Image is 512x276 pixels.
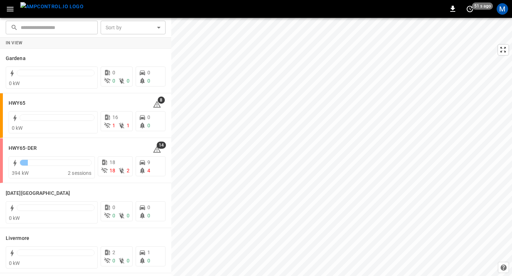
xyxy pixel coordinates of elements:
span: 0 kW [9,260,20,266]
span: 0 [147,204,150,210]
span: 0 kW [9,80,20,86]
h6: Livermore [6,235,29,242]
h6: Karma Center [6,189,70,197]
span: 0 kW [12,125,23,131]
span: 0 [147,114,150,120]
button: set refresh interval [464,3,476,15]
span: 0 kW [9,215,20,221]
span: 18 [110,168,115,173]
span: 0 [112,213,115,218]
span: 2 sessions [68,170,92,176]
span: 1 [127,123,130,128]
span: 16 [112,114,118,120]
span: 0 [112,204,115,210]
span: 1 [147,250,150,255]
span: 0 [147,258,150,263]
h6: Gardena [6,55,26,63]
img: ampcontrol.io logo [20,2,83,11]
span: 0 [147,70,150,75]
div: profile-icon [497,3,508,15]
span: 0 [112,258,115,263]
span: 0 [127,213,130,218]
span: 0 [147,213,150,218]
h6: HWY65-DER [9,144,37,152]
span: 0 [112,70,115,75]
span: 51 s ago [472,3,493,10]
canvas: Map [171,18,512,276]
span: 0 [147,123,150,128]
span: 0 [147,78,150,84]
span: 1 [112,123,115,128]
h6: HWY65 [9,99,26,107]
strong: In View [6,40,23,45]
span: 14 [157,142,166,149]
span: 8 [158,97,165,104]
span: 2 [127,168,130,173]
span: 394 kW [12,170,29,176]
span: 4 [147,168,150,173]
span: 0 [127,78,130,84]
span: 2 [112,250,115,255]
span: 0 [112,78,115,84]
span: 9 [147,159,150,165]
span: 0 [127,258,130,263]
span: 18 [110,159,115,165]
